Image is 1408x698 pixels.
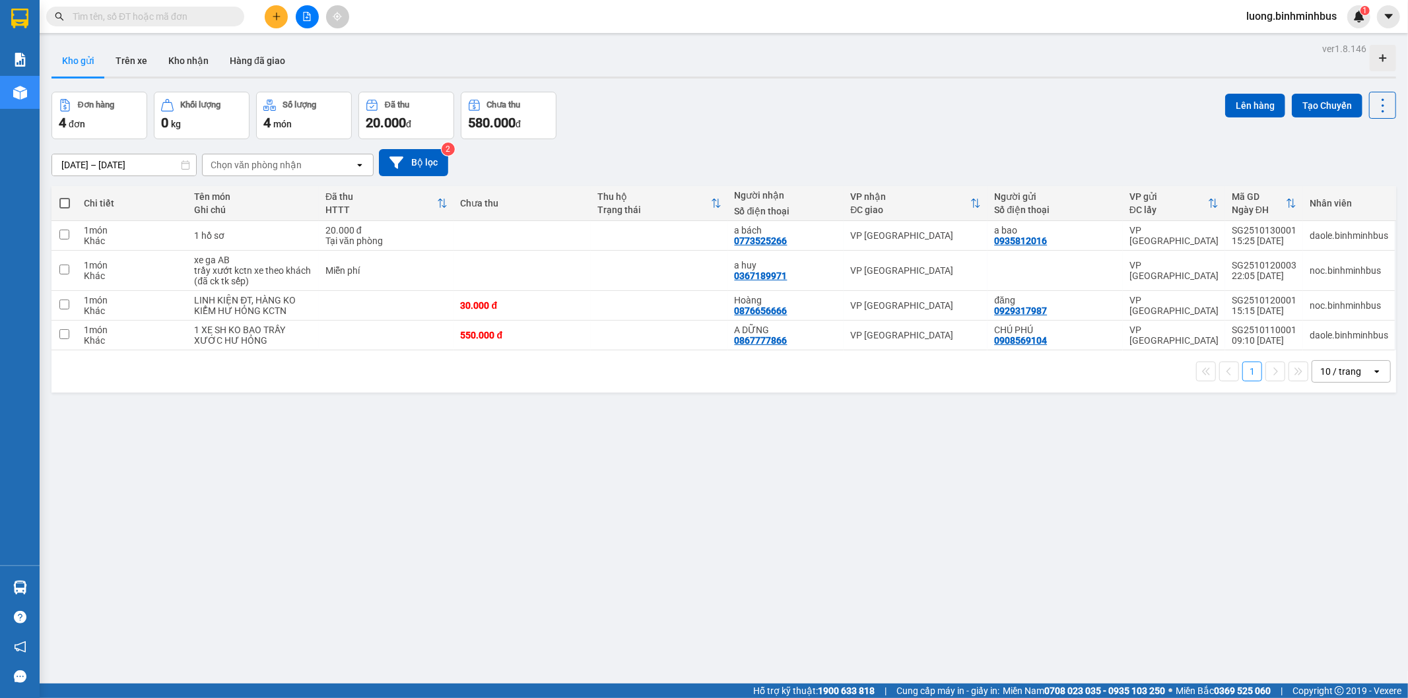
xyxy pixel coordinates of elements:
span: search [55,12,64,21]
button: 1 [1242,362,1262,381]
img: warehouse-icon [13,86,27,100]
div: Chưa thu [487,100,521,110]
div: Chi tiết [84,198,181,208]
div: 0367189971 [735,270,788,281]
div: Khác [84,305,181,316]
div: A DỮNG [735,325,838,335]
div: 1 món [84,295,181,305]
div: a bách [735,225,838,236]
span: Miền Bắc [1176,683,1271,698]
div: 22:05 [DATE] [1232,270,1296,281]
span: món [273,119,292,129]
div: a bao [994,225,1116,236]
div: Đơn hàng [78,100,114,110]
div: VP [GEOGRAPHIC_DATA] [850,300,981,311]
div: Tên món [194,191,312,202]
th: Toggle SortBy [1123,186,1225,221]
div: 15:15 [DATE] [1232,305,1296,316]
div: Tại văn phòng [325,236,448,246]
div: ver 1.8.146 [1322,42,1366,56]
span: 4 [59,115,66,131]
span: | [885,683,887,698]
div: Khối lượng [180,100,220,110]
span: copyright [1335,686,1344,695]
div: CHÚ PHÚ [994,325,1116,335]
div: VP [GEOGRAPHIC_DATA] [1129,225,1219,246]
div: a huy [735,260,838,270]
div: Đã thu [325,191,437,202]
span: | [1281,683,1283,698]
div: VP [GEOGRAPHIC_DATA] [850,265,981,276]
div: 1 hồ sơ [194,230,312,241]
div: 15:25 [DATE] [1232,236,1296,246]
span: đ [406,119,411,129]
div: VP [GEOGRAPHIC_DATA] [1129,325,1219,346]
div: Khác [84,270,181,281]
img: solution-icon [13,53,27,67]
img: icon-new-feature [1353,11,1365,22]
span: question-circle [14,611,26,623]
span: Miền Nam [1003,683,1165,698]
span: 20.000 [366,115,406,131]
div: Số điện thoại [735,206,838,216]
div: SG2510110001 [1232,325,1296,335]
span: aim [333,12,342,21]
div: 0935812016 [994,236,1047,246]
button: Lên hàng [1225,94,1285,117]
button: Đơn hàng4đơn [51,92,147,139]
div: Khác [84,236,181,246]
button: caret-down [1377,5,1400,28]
div: daole.binhminhbus [1310,230,1388,241]
svg: open [354,160,365,170]
button: Kho nhận [158,45,219,77]
span: file-add [302,12,312,21]
sup: 1 [1360,6,1370,15]
div: Miễn phí [325,265,448,276]
div: Người gửi [994,191,1116,202]
strong: 1900 633 818 [818,685,875,696]
span: notification [14,641,26,653]
div: Ghi chú [194,205,312,215]
div: noc.binhminhbus [1310,265,1388,276]
span: message [14,670,26,683]
span: Hỗ trợ kỹ thuật: [753,683,875,698]
div: SG2510130001 [1232,225,1296,236]
div: Mã GD [1232,191,1286,202]
div: ĐC lấy [1129,205,1208,215]
div: Trạng thái [597,205,711,215]
div: Chưa thu [461,198,585,208]
span: 4 [263,115,271,131]
div: VP [GEOGRAPHIC_DATA] [850,230,981,241]
div: 20.000 đ [325,225,448,236]
div: 09:10 [DATE] [1232,335,1296,346]
div: SG2510120001 [1232,295,1296,305]
span: kg [171,119,181,129]
div: ĐC giao [850,205,970,215]
div: Đã thu [385,100,409,110]
div: VP nhận [850,191,970,202]
div: 30.000 đ [461,300,585,311]
span: 580.000 [468,115,516,131]
sup: 2 [442,143,455,156]
th: Toggle SortBy [844,186,988,221]
div: VP gửi [1129,191,1208,202]
div: 1 món [84,260,181,270]
span: luong.binhminhbus [1236,8,1347,24]
div: 1 XE SH KO BAO TRẦY XƯỚC HƯ HỎNG [194,325,312,346]
div: HTTT [325,205,437,215]
button: aim [326,5,349,28]
button: plus [265,5,288,28]
button: Kho gửi [51,45,105,77]
div: 1 món [84,225,181,236]
div: 0908569104 [994,335,1047,346]
button: Trên xe [105,45,158,77]
button: Bộ lọc [379,149,448,176]
div: LINH KIỆN ĐT, HÀNG KO KIỂM HƯ HỎNG KCTN [194,295,312,316]
span: đơn [69,119,85,129]
span: 0 [161,115,168,131]
div: Ngày ĐH [1232,205,1286,215]
span: caret-down [1383,11,1395,22]
button: Chưa thu580.000đ [461,92,556,139]
div: VP [GEOGRAPHIC_DATA] [1129,295,1219,316]
span: Cung cấp máy in - giấy in: [896,683,999,698]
